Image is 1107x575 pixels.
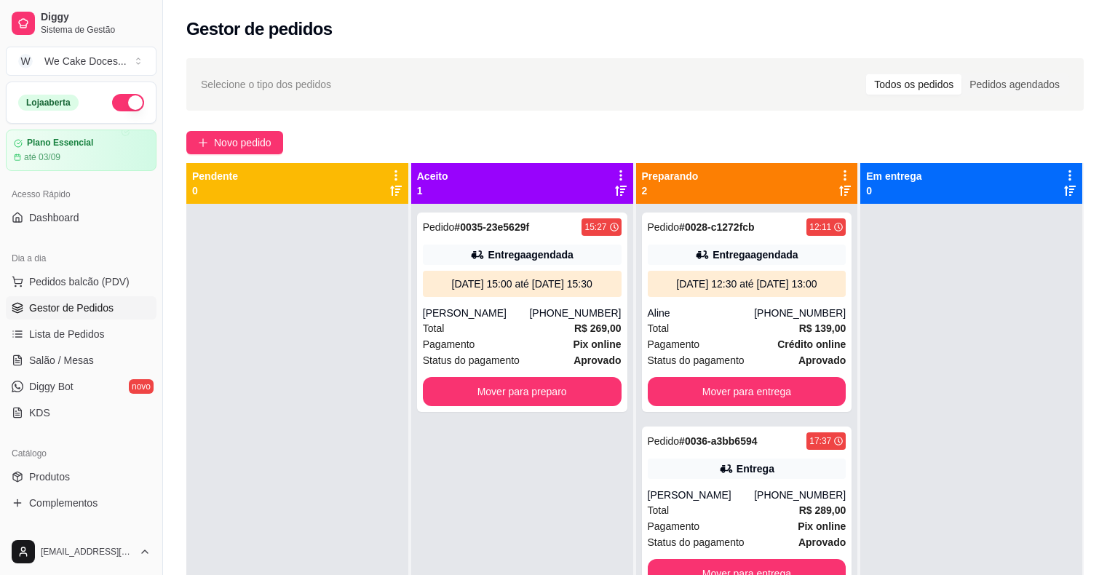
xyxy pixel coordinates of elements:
[6,442,156,465] div: Catálogo
[192,183,238,198] p: 0
[423,336,475,352] span: Pagamento
[573,338,621,350] strong: Pix online
[44,54,127,68] div: We Cake Doces ...
[6,349,156,372] a: Salão / Mesas
[654,277,841,291] div: [DATE] 12:30 até [DATE] 13:00
[186,17,333,41] h2: Gestor de pedidos
[6,401,156,424] a: KDS
[198,138,208,148] span: plus
[648,435,680,447] span: Pedido
[679,435,757,447] strong: # 0036-a3bb6594
[6,6,156,41] a: DiggySistema de Gestão
[6,47,156,76] button: Select a team
[6,183,156,206] div: Acesso Rápido
[423,320,445,336] span: Total
[41,11,151,24] span: Diggy
[642,169,699,183] p: Preparando
[27,138,93,148] article: Plano Essencial
[6,465,156,488] a: Produtos
[809,221,831,233] div: 12:11
[29,496,98,510] span: Complementos
[866,169,921,183] p: Em entrega
[488,247,573,262] div: Entrega agendada
[648,488,755,502] div: [PERSON_NAME]
[29,405,50,420] span: KDS
[866,74,961,95] div: Todos os pedidos
[18,95,79,111] div: Loja aberta
[29,379,74,394] span: Diggy Bot
[6,270,156,293] button: Pedidos balcão (PDV)
[713,247,798,262] div: Entrega agendada
[798,520,846,532] strong: Pix online
[754,488,846,502] div: [PHONE_NUMBER]
[41,546,133,558] span: [EMAIL_ADDRESS][DOMAIN_NAME]
[6,206,156,229] a: Dashboard
[429,277,616,291] div: [DATE] 15:00 até [DATE] 15:30
[574,322,622,334] strong: R$ 269,00
[679,221,755,233] strong: # 0028-c1272fcb
[454,221,529,233] strong: # 0035-23e5629f
[29,274,130,289] span: Pedidos balcão (PDV)
[737,461,774,476] div: Entrega
[29,353,94,368] span: Salão / Mesas
[6,491,156,515] a: Complementos
[961,74,1068,95] div: Pedidos agendados
[799,322,846,334] strong: R$ 139,00
[799,504,846,516] strong: R$ 289,00
[648,502,670,518] span: Total
[6,322,156,346] a: Lista de Pedidos
[423,306,530,320] div: [PERSON_NAME]
[754,306,846,320] div: [PHONE_NUMBER]
[417,183,448,198] p: 1
[423,377,622,406] button: Mover para preparo
[24,151,60,163] article: até 03/09
[423,221,455,233] span: Pedido
[29,210,79,225] span: Dashboard
[214,135,271,151] span: Novo pedido
[186,131,283,154] button: Novo pedido
[6,534,156,569] button: [EMAIL_ADDRESS][DOMAIN_NAME]
[6,247,156,270] div: Dia a dia
[112,94,144,111] button: Alterar Status
[648,306,755,320] div: Aline
[648,221,680,233] span: Pedido
[798,354,846,366] strong: aprovado
[6,375,156,398] a: Diggy Botnovo
[648,518,700,534] span: Pagamento
[648,320,670,336] span: Total
[192,169,238,183] p: Pendente
[6,130,156,171] a: Plano Essencialaté 03/09
[423,352,520,368] span: Status do pagamento
[574,354,621,366] strong: aprovado
[41,24,151,36] span: Sistema de Gestão
[29,301,114,315] span: Gestor de Pedidos
[648,336,700,352] span: Pagamento
[809,435,831,447] div: 17:37
[29,469,70,484] span: Produtos
[529,306,621,320] div: [PHONE_NUMBER]
[6,296,156,320] a: Gestor de Pedidos
[648,352,745,368] span: Status do pagamento
[798,536,846,548] strong: aprovado
[648,377,846,406] button: Mover para entrega
[777,338,846,350] strong: Crédito online
[584,221,606,233] div: 15:27
[201,76,331,92] span: Selecione o tipo dos pedidos
[648,534,745,550] span: Status do pagamento
[642,183,699,198] p: 2
[18,54,33,68] span: W
[866,183,921,198] p: 0
[29,327,105,341] span: Lista de Pedidos
[417,169,448,183] p: Aceito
